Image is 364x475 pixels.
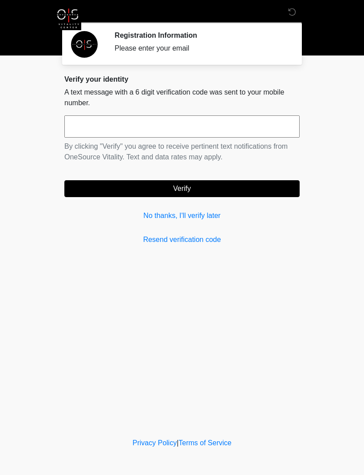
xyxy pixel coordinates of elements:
[64,75,300,83] h2: Verify your identity
[71,31,98,58] img: Agent Avatar
[64,141,300,162] p: By clicking "Verify" you agree to receive pertinent text notifications from OneSource Vitality. T...
[64,210,300,221] a: No thanks, I'll verify later
[64,87,300,108] p: A text message with a 6 digit verification code was sent to your mobile number.
[178,439,231,447] a: Terms of Service
[55,7,81,30] img: OneSource Vitality Logo
[177,439,178,447] a: |
[133,439,177,447] a: Privacy Policy
[64,234,300,245] a: Resend verification code
[64,180,300,197] button: Verify
[115,43,286,54] div: Please enter your email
